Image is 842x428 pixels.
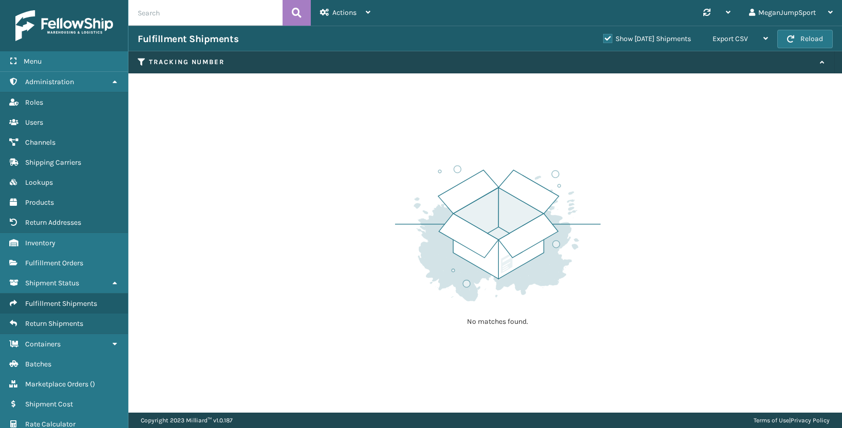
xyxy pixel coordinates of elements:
span: Containers [25,340,61,348]
span: Users [25,118,43,127]
span: Fulfillment Shipments [25,299,97,308]
span: Lookups [25,178,53,187]
p: Copyright 2023 Milliard™ v 1.0.187 [141,413,233,428]
span: Menu [24,57,42,66]
span: Administration [25,77,74,86]
a: Terms of Use [754,417,789,424]
span: ( ) [90,380,95,388]
label: Show [DATE] Shipments [603,34,691,43]
span: Fulfillment Orders [25,259,83,267]
label: Tracking Number [149,57,815,67]
span: Return Addresses [25,218,81,227]
img: logo [15,10,113,41]
span: Shipment Cost [25,400,73,408]
span: Roles [25,98,43,107]
div: | [754,413,830,428]
span: Inventory [25,239,55,247]
span: Marketplace Orders [25,380,88,388]
span: Shipment Status [25,279,79,287]
span: Products [25,198,54,207]
span: Batches [25,360,51,368]
h3: Fulfillment Shipments [138,33,238,45]
span: Return Shipments [25,319,83,328]
span: Channels [25,138,55,147]
button: Reload [777,30,833,48]
span: Shipping Carriers [25,158,81,167]
a: Privacy Policy [791,417,830,424]
span: Actions [332,8,357,17]
span: Export CSV [713,34,748,43]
